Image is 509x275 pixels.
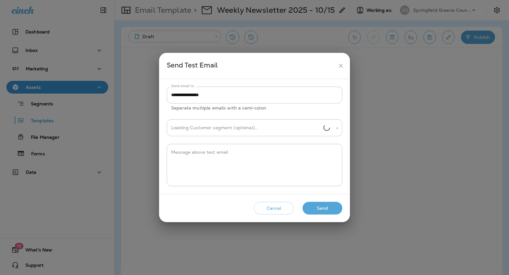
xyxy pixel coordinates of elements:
button: Open [334,125,340,131]
div: Send Test Email [167,60,335,72]
p: Separate multiple emails with a semi-colon [171,104,338,112]
button: Cancel [254,202,294,215]
button: close [335,60,347,72]
button: Send [303,202,342,215]
label: Send email to [171,84,194,88]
